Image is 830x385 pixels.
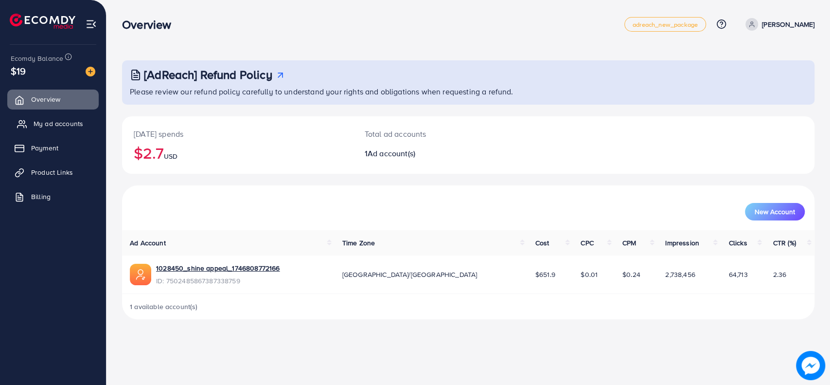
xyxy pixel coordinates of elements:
a: 1028450_shine appeal_1746808772166 [156,263,280,273]
span: Cost [535,238,549,248]
a: Overview [7,90,99,109]
span: $19 [11,64,26,78]
a: Payment [7,138,99,158]
a: Product Links [7,163,99,182]
span: Impression [665,238,699,248]
span: 64,713 [728,270,747,279]
span: CPC [581,238,593,248]
span: ID: 7502485867387338759 [156,276,280,286]
span: USD [164,151,177,161]
h3: [AdReach] Refund Policy [144,68,272,82]
span: Ad Account [130,238,166,248]
h2: $2.7 [134,144,341,162]
a: adreach_new_package [624,17,706,32]
span: CPM [622,238,636,248]
span: Overview [31,94,60,104]
p: Total ad accounts [365,128,514,140]
img: logo [10,14,75,29]
a: My ad accounts [7,114,99,133]
span: New Account [755,208,795,215]
span: adreach_new_package [633,21,698,28]
img: image [86,67,95,76]
p: [DATE] spends [134,128,341,140]
a: [PERSON_NAME] [742,18,814,31]
img: menu [86,18,97,30]
img: image [796,351,825,380]
span: Clicks [728,238,747,248]
span: Time Zone [342,238,375,248]
span: Product Links [31,167,73,177]
span: [GEOGRAPHIC_DATA]/[GEOGRAPHIC_DATA] [342,270,477,279]
span: 2,738,456 [665,270,695,279]
span: $0.24 [622,270,640,279]
span: My ad accounts [34,119,83,128]
h3: Overview [122,18,179,32]
span: Ad account(s) [368,148,415,159]
p: Please review our refund policy carefully to understand your rights and obligations when requesti... [130,86,809,97]
span: CTR (%) [773,238,795,248]
img: ic-ads-acc.e4c84228.svg [130,264,151,285]
span: 1 available account(s) [130,302,198,312]
p: [PERSON_NAME] [762,18,814,30]
span: Billing [31,192,51,202]
h2: 1 [365,149,514,158]
span: Payment [31,143,58,153]
a: Billing [7,187,99,206]
span: Ecomdy Balance [11,54,63,63]
span: $0.01 [581,270,598,279]
button: New Account [745,203,805,220]
span: 2.36 [773,270,786,279]
span: $651.9 [535,270,555,279]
